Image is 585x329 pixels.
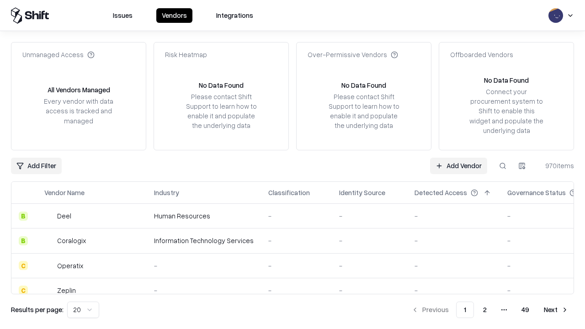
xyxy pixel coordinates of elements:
[484,75,529,85] div: No Data Found
[538,302,574,318] button: Next
[268,236,324,245] div: -
[19,212,28,221] div: B
[156,8,192,23] button: Vendors
[476,302,494,318] button: 2
[22,50,95,59] div: Unmanaged Access
[19,261,28,270] div: C
[415,188,467,197] div: Detected Access
[537,161,574,170] div: 970 items
[44,212,53,221] img: Deel
[415,211,493,221] div: -
[44,188,85,197] div: Vendor Name
[11,305,64,314] p: Results per page:
[107,8,138,23] button: Issues
[44,236,53,245] img: Coralogix
[154,286,254,295] div: -
[57,236,86,245] div: Coralogix
[430,158,487,174] a: Add Vendor
[415,286,493,295] div: -
[326,92,402,131] div: Please contact Shift Support to learn how to enable it and populate the underlying data
[415,236,493,245] div: -
[341,80,386,90] div: No Data Found
[415,261,493,271] div: -
[154,188,179,197] div: Industry
[154,236,254,245] div: Information Technology Services
[48,85,110,95] div: All Vendors Managed
[154,261,254,271] div: -
[44,261,53,270] img: Operatix
[154,211,254,221] div: Human Resources
[11,158,62,174] button: Add Filter
[165,50,207,59] div: Risk Heatmap
[456,302,474,318] button: 1
[57,286,76,295] div: Zeplin
[514,302,537,318] button: 49
[44,286,53,295] img: Zeplin
[339,188,385,197] div: Identity Source
[57,211,71,221] div: Deel
[507,188,566,197] div: Governance Status
[406,302,574,318] nav: pagination
[339,211,400,221] div: -
[183,92,259,131] div: Please contact Shift Support to learn how to enable it and populate the underlying data
[339,236,400,245] div: -
[268,188,310,197] div: Classification
[268,261,324,271] div: -
[41,96,117,125] div: Every vendor with data access is tracked and managed
[19,286,28,295] div: C
[339,261,400,271] div: -
[339,286,400,295] div: -
[57,261,83,271] div: Operatix
[308,50,398,59] div: Over-Permissive Vendors
[468,87,544,135] div: Connect your procurement system to Shift to enable this widget and populate the underlying data
[268,211,324,221] div: -
[211,8,259,23] button: Integrations
[199,80,244,90] div: No Data Found
[450,50,513,59] div: Offboarded Vendors
[19,236,28,245] div: B
[268,286,324,295] div: -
